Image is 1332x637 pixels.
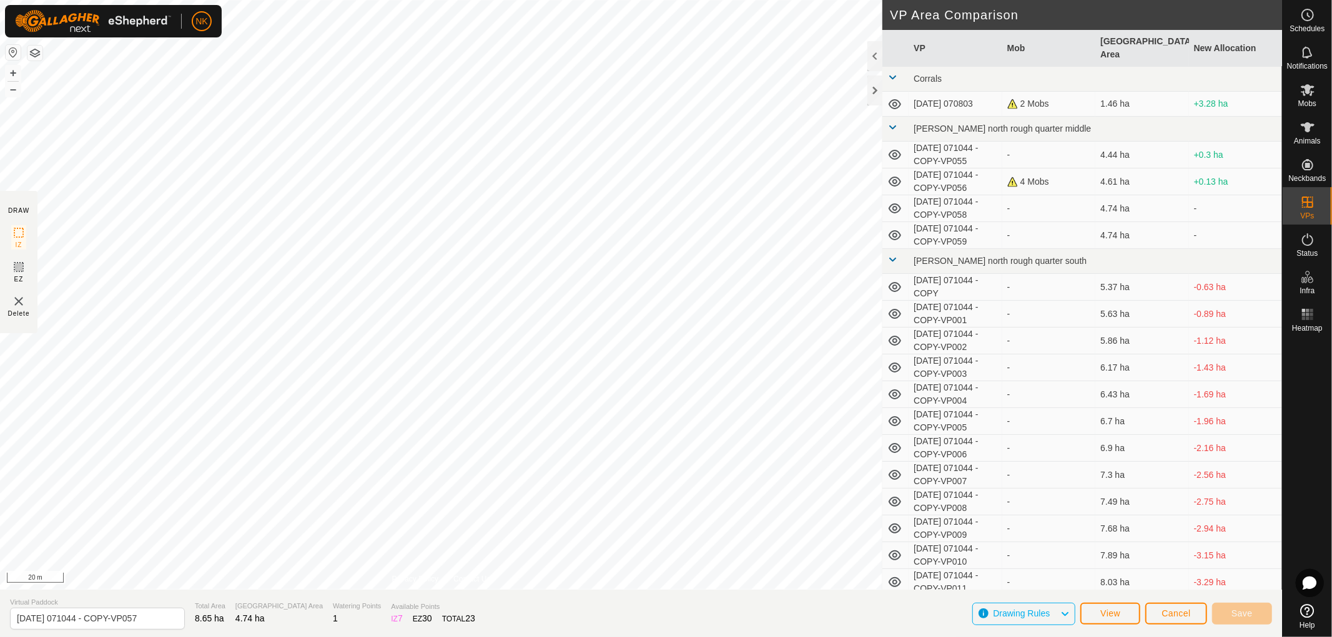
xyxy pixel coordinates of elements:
div: - [1007,334,1090,348]
td: -1.96 ha [1189,408,1282,435]
td: -1.69 ha [1189,381,1282,408]
span: Watering Points [333,601,381,611]
span: Corrals [914,74,942,84]
span: Animals [1294,137,1321,145]
td: 4.61 ha [1095,168,1188,195]
td: 5.86 ha [1095,328,1188,354]
span: [PERSON_NAME] north rough quarter middle [914,124,1091,134]
div: - [1007,388,1090,401]
td: -2.94 ha [1189,515,1282,542]
td: [DATE] 071044 - COPY [909,274,1002,301]
td: [DATE] 071044 - COPY-VP007 [909,462,1002,489]
div: - [1007,361,1090,374]
span: Schedules [1290,25,1325,32]
button: Map Layers [27,46,42,61]
div: - [1007,308,1090,321]
td: [DATE] 071044 - COPY-VP006 [909,435,1002,462]
td: -0.89 ha [1189,301,1282,328]
td: - [1189,195,1282,222]
span: Help [1300,621,1315,629]
td: 5.63 ha [1095,301,1188,328]
span: Save [1231,608,1253,618]
span: Heatmap [1292,324,1323,332]
td: +0.13 ha [1189,168,1282,195]
button: – [6,82,21,97]
th: VP [909,30,1002,67]
div: 4 Mobs [1007,175,1090,188]
div: IZ [391,612,402,625]
td: 1.46 ha [1095,92,1188,117]
td: 6.9 ha [1095,435,1188,462]
div: DRAW [8,206,29,215]
td: +3.28 ha [1189,92,1282,117]
div: - [1007,469,1090,482]
span: Delete [8,309,30,318]
td: 6.17 ha [1095,354,1188,381]
button: Cancel [1145,603,1207,625]
th: New Allocation [1189,30,1282,67]
td: -3.15 ha [1189,542,1282,569]
div: - [1007,415,1090,428]
td: 6.7 ha [1095,408,1188,435]
span: VPs [1300,212,1314,220]
span: EZ [14,275,24,284]
span: 23 [465,613,475,623]
h2: VP Area Comparison [890,7,1282,22]
a: Privacy Policy [392,573,439,585]
td: -2.56 ha [1189,462,1282,489]
td: [DATE] 071044 - COPY-VP001 [909,301,1002,328]
div: - [1007,229,1090,242]
div: 2 Mobs [1007,97,1090,110]
span: [PERSON_NAME] north rough quarter south [914,256,1087,266]
td: 7.89 ha [1095,542,1188,569]
span: 1 [333,613,338,623]
td: -0.63 ha [1189,274,1282,301]
span: Cancel [1162,608,1191,618]
div: - [1007,495,1090,508]
td: 4.74 ha [1095,222,1188,249]
th: Mob [1002,30,1095,67]
span: NK [195,15,207,28]
td: 7.68 ha [1095,515,1188,542]
td: [DATE] 071044 - COPY-VP010 [909,542,1002,569]
span: 30 [422,613,432,623]
button: Reset Map [6,45,21,60]
td: [DATE] 071044 - COPY-VP004 [909,381,1002,408]
td: [DATE] 070803 [909,92,1002,117]
td: -1.12 ha [1189,328,1282,354]
div: - [1007,148,1090,162]
div: - [1007,281,1090,294]
td: [DATE] 071044 - COPY-VP011 [909,569,1002,596]
td: [DATE] 071044 - COPY-VP059 [909,222,1002,249]
span: Mobs [1298,100,1316,107]
td: [DATE] 071044 - COPY-VP009 [909,515,1002,542]
button: + [6,66,21,80]
span: Notifications [1287,62,1328,70]
span: Drawing Rules [993,608,1050,618]
td: 5.37 ha [1095,274,1188,301]
td: -2.75 ha [1189,489,1282,515]
span: Available Points [391,601,475,612]
div: - [1007,576,1090,589]
a: Help [1283,599,1332,634]
td: -2.16 ha [1189,435,1282,462]
td: [DATE] 071044 - COPY-VP003 [909,354,1002,381]
td: 8.03 ha [1095,569,1188,596]
img: VP [11,294,26,309]
td: - [1189,222,1282,249]
td: [DATE] 071044 - COPY-VP056 [909,168,1002,195]
td: 7.3 ha [1095,462,1188,489]
span: View [1100,608,1120,618]
span: 8.65 ha [195,613,224,623]
td: [DATE] 071044 - COPY-VP058 [909,195,1002,222]
td: +0.3 ha [1189,142,1282,168]
span: IZ [16,240,22,250]
div: - [1007,522,1090,535]
td: 4.44 ha [1095,142,1188,168]
td: -1.43 ha [1189,354,1282,381]
td: 7.49 ha [1095,489,1188,515]
div: EZ [413,612,432,625]
th: [GEOGRAPHIC_DATA] Area [1095,30,1188,67]
img: Gallagher Logo [15,10,171,32]
td: [DATE] 071044 - COPY-VP005 [909,408,1002,435]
